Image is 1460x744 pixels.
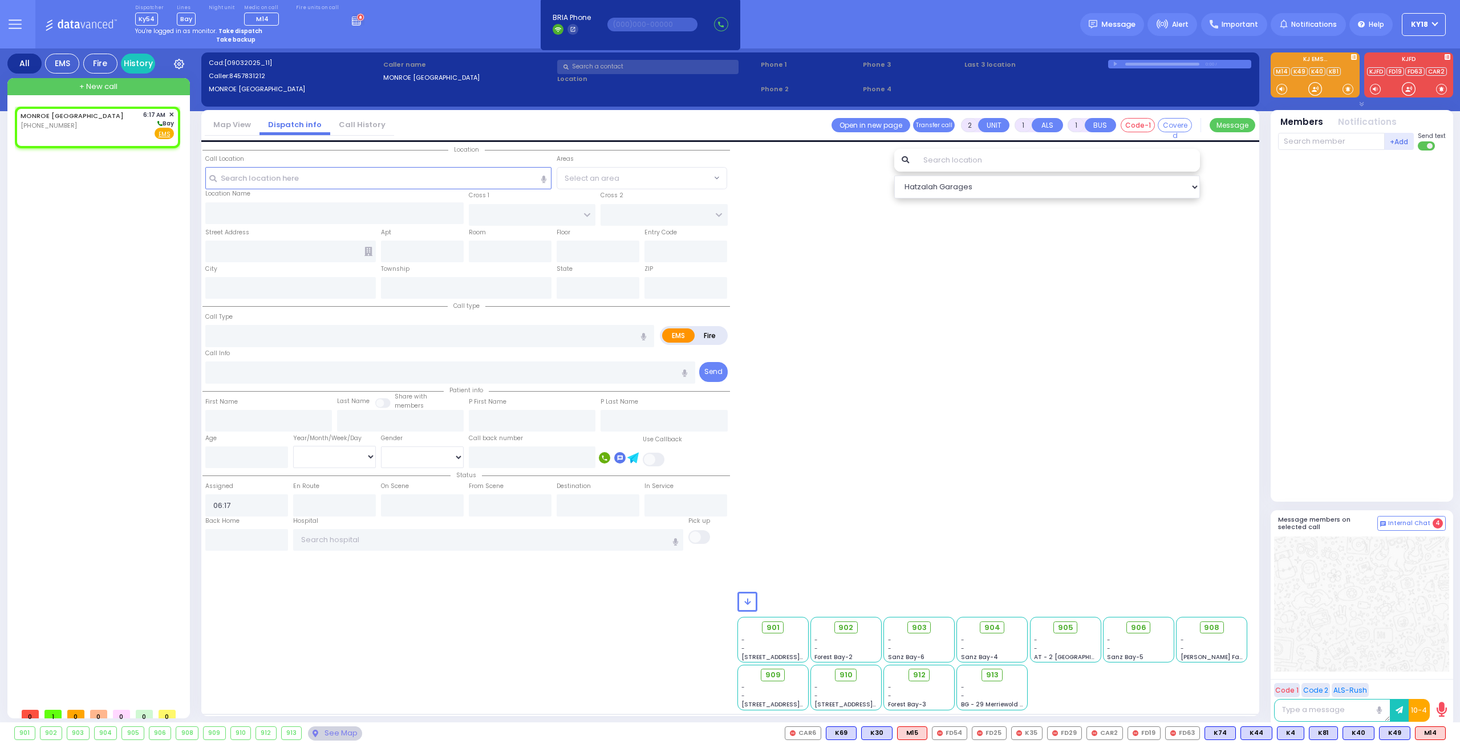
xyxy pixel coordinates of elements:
[863,84,961,94] span: Phone 4
[395,392,427,401] small: Share with
[1032,118,1063,132] button: ALS
[1343,726,1374,740] div: K40
[1058,622,1073,633] span: 905
[888,683,891,692] span: -
[1172,19,1189,30] span: Alert
[601,397,638,406] label: P Last Name
[644,265,653,274] label: ZIP
[1433,518,1443,528] span: 4
[216,35,255,44] strong: Take backup
[761,60,859,70] span: Phone 1
[135,5,164,11] label: Dispatcher
[1034,653,1118,661] span: AT - 2 [GEOGRAPHIC_DATA]
[557,74,757,84] label: Location
[741,644,745,653] span: -
[149,727,171,739] div: 906
[961,636,964,644] span: -
[45,17,121,31] img: Logo
[45,54,79,74] div: EMS
[21,111,124,120] a: MONROE [GEOGRAPHIC_DATA]
[1204,726,1236,740] div: BLS
[1377,516,1446,531] button: Internal Chat 4
[293,529,684,551] input: Search hospital
[1274,67,1290,76] a: M14
[293,517,318,526] label: Hospital
[143,111,165,119] span: 6:17 AM
[256,14,269,23] span: M14
[1181,644,1184,653] span: -
[218,27,262,35] strong: Take dispatch
[961,700,1025,709] span: BG - 29 Merriewold S.
[814,653,853,661] span: Forest Bay-2
[83,54,117,74] div: Fire
[383,73,554,83] label: MONROE [GEOGRAPHIC_DATA]
[861,726,893,740] div: BLS
[1107,636,1110,644] span: -
[977,730,983,736] img: red-radio-icon.svg
[1280,116,1323,129] button: Members
[156,119,174,128] span: Bay
[765,669,781,681] span: 909
[448,302,485,310] span: Call type
[209,71,379,81] label: Caller:
[1204,726,1236,740] div: K74
[1222,19,1258,30] span: Important
[79,81,117,92] span: + New call
[863,60,961,70] span: Phone 3
[296,5,339,11] label: Fire units on call
[122,727,144,739] div: 905
[135,27,217,35] span: You're logged in as monitor.
[169,110,174,120] span: ✕
[469,434,523,443] label: Call back number
[1107,653,1143,661] span: Sanz Bay-5
[383,60,554,70] label: Caller name
[1121,118,1155,132] button: Code-1
[897,726,927,740] div: ALS
[1128,726,1161,740] div: FD19
[961,683,964,692] span: -
[381,434,403,443] label: Gender
[1271,56,1360,64] label: KJ EMS...
[1426,67,1447,76] a: CAR2
[1274,683,1300,697] button: Code 1
[136,710,153,718] span: 0
[1379,726,1410,740] div: BLS
[1181,653,1248,661] span: [PERSON_NAME] Farm
[381,482,409,491] label: On Scene
[694,328,726,343] label: Fire
[282,727,302,739] div: 913
[557,228,570,237] label: Floor
[205,312,233,322] label: Call Type
[961,653,998,661] span: Sanz Bay-4
[205,189,250,198] label: Location Name
[1409,699,1430,722] button: 10-4
[44,710,62,718] span: 1
[785,726,821,740] div: CAR6
[839,669,853,681] span: 910
[1418,140,1436,152] label: Turn off text
[832,118,910,132] a: Open in new page
[95,727,117,739] div: 904
[888,692,891,700] span: -
[688,517,710,526] label: Pick up
[244,5,283,11] label: Medic on call
[469,482,504,491] label: From Scene
[888,653,924,661] span: Sanz Bay-6
[565,173,619,184] span: Select an area
[1364,56,1453,64] label: KJFD
[205,265,217,274] label: City
[205,434,217,443] label: Age
[1388,519,1430,527] span: Internal Chat
[1327,67,1341,76] a: K81
[761,84,859,94] span: Phone 2
[256,727,276,739] div: 912
[1418,132,1446,140] span: Send text
[1204,622,1219,633] span: 908
[40,727,62,739] div: 902
[607,18,697,31] input: (000)000-00000
[814,700,922,709] span: [STREET_ADDRESS][PERSON_NAME]
[557,155,574,164] label: Areas
[1386,67,1404,76] a: FD19
[205,155,244,164] label: Call Location
[699,362,728,382] button: Send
